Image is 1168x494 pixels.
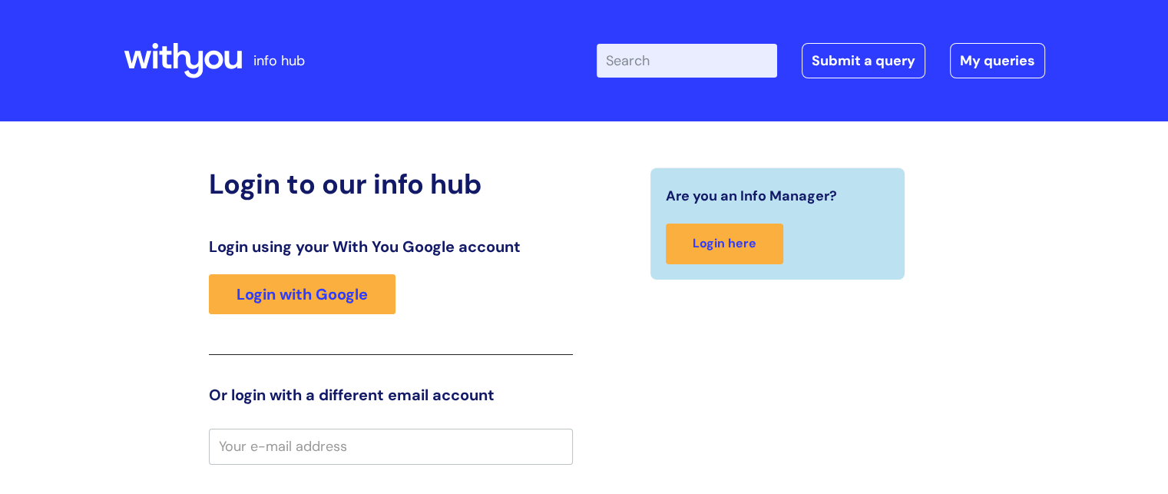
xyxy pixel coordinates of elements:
[253,48,305,73] p: info hub
[209,386,573,404] h3: Or login with a different email account
[597,44,777,78] input: Search
[802,43,925,78] a: Submit a query
[209,167,573,201] h2: Login to our info hub
[209,274,395,314] a: Login with Google
[209,429,573,464] input: Your e-mail address
[666,184,837,208] span: Are you an Info Manager?
[950,43,1045,78] a: My queries
[666,224,783,264] a: Login here
[209,237,573,256] h3: Login using your With You Google account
